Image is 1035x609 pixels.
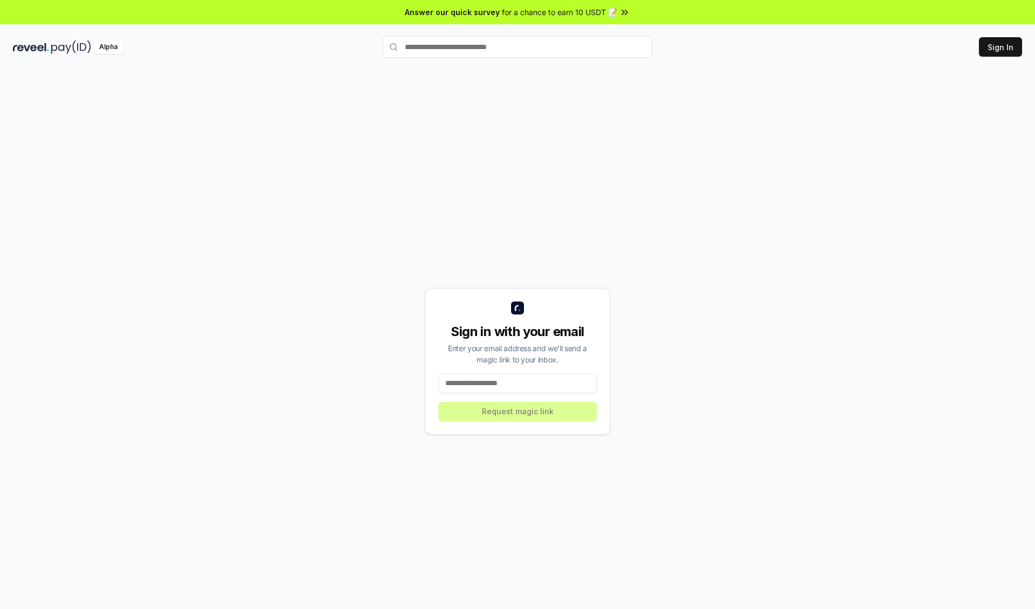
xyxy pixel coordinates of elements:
img: pay_id [51,40,91,54]
div: Enter your email address and we’ll send a magic link to your inbox. [438,343,597,365]
button: Sign In [979,37,1022,57]
img: logo_small [511,302,524,314]
span: Answer our quick survey [405,6,500,18]
div: Sign in with your email [438,323,597,340]
img: reveel_dark [13,40,49,54]
span: for a chance to earn 10 USDT 📝 [502,6,617,18]
div: Alpha [93,40,123,54]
